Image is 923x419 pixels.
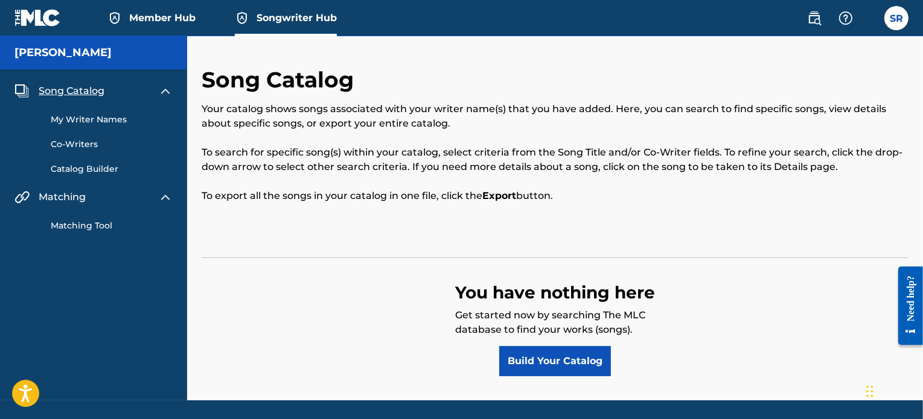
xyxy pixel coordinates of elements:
span: Member Hub [129,11,196,25]
a: Catalog Builder [51,163,173,175]
span: Songwriter Hub [257,11,337,25]
a: Public Search [802,6,826,30]
img: Top Rightsholder [107,11,122,25]
div: User Menu [884,6,909,30]
h2: Song Catalog [202,66,360,93]
p: Your catalog shows songs associated with your writer name(s) that you have added. Here, you can s... [202,102,909,131]
span: Song Catalog [39,84,104,98]
img: MLC Logo [14,9,61,27]
p: To export all the songs in your catalog in one file, click the button. [202,189,909,203]
span: Matching [39,190,86,204]
strong: Export [482,190,516,201]
a: My Writer Names [51,113,173,126]
a: Co-Writers [51,138,173,151]
p: To search for specific song(s) within your catalog, select criteria from the Song Title and/or Co... [202,145,909,174]
img: expand [158,84,173,98]
img: Top Rightsholder [235,11,249,25]
div: Help [834,6,858,30]
p: Get started now by searching The MLC database to find your works (songs). [456,308,655,346]
a: Song CatalogSong Catalog [14,84,104,98]
div: Notifications [865,12,877,24]
img: Song Catalog [14,84,29,98]
h5: Sven Rademackers [14,46,112,60]
a: Matching Tool [51,219,173,232]
img: expand [158,190,173,204]
iframe: Chat Widget [863,361,923,419]
img: search [807,11,822,25]
img: Matching [14,190,30,204]
img: help [838,11,853,25]
iframe: Resource Center [889,257,923,354]
a: Build Your Catalog [499,346,611,376]
div: Drag [866,373,873,409]
strong: You have nothing here [455,282,655,303]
